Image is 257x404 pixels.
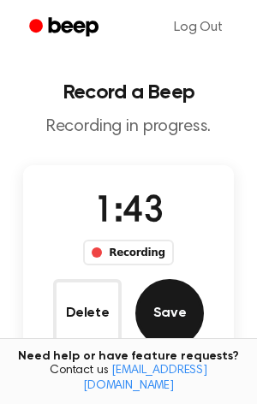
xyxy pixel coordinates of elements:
[94,194,163,230] span: 1:43
[10,364,247,394] span: Contact us
[157,7,240,48] a: Log Out
[83,240,173,265] div: Recording
[17,11,114,45] a: Beep
[83,365,207,392] a: [EMAIL_ADDRESS][DOMAIN_NAME]
[14,116,243,138] p: Recording in progress.
[14,82,243,103] h1: Record a Beep
[135,279,204,348] button: Save Audio Record
[53,279,122,348] button: Delete Audio Record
